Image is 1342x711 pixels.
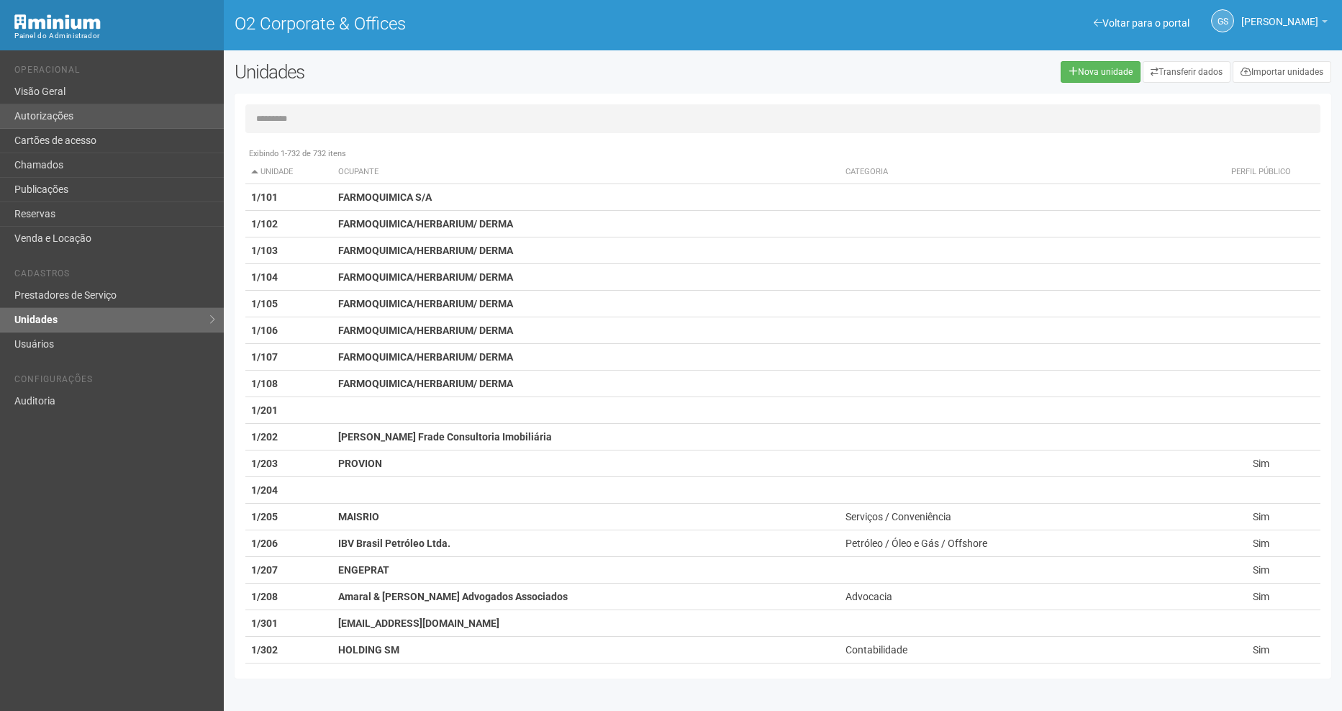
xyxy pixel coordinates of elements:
[14,374,213,389] li: Configurações
[338,538,450,549] strong: IBV Brasil Petróleo Ltda.
[251,431,278,443] strong: 1/202
[840,504,1202,530] td: Serviços / Conveniência
[251,218,278,230] strong: 1/102
[840,160,1202,184] th: Categoria: activate to sort column ascending
[251,591,278,602] strong: 1/208
[332,160,840,184] th: Ocupante: activate to sort column ascending
[1094,17,1189,29] a: Voltar para o portal
[1211,9,1234,32] a: GS
[235,14,772,33] h1: O2 Corporate & Offices
[338,325,513,336] strong: FARMOQUIMICA/HERBARIUM/ DERMA
[338,378,513,389] strong: FARMOQUIMICA/HERBARIUM/ DERMA
[840,530,1202,557] td: Petróleo / Óleo e Gás / Offshore
[1253,538,1269,549] span: Sim
[338,564,389,576] strong: ENGEPRAT
[338,511,379,522] strong: MAISRIO
[338,245,513,256] strong: FARMOQUIMICA/HERBARIUM/ DERMA
[1253,564,1269,576] span: Sim
[840,637,1202,664] td: Contabilidade
[338,218,513,230] strong: FARMOQUIMICA/HERBARIUM/ DERMA
[1241,2,1318,27] span: Gabriela Souza
[338,591,568,602] strong: Amaral & [PERSON_NAME] Advogados Associados
[251,564,278,576] strong: 1/207
[14,268,213,284] li: Cadastros
[338,271,513,283] strong: FARMOQUIMICA/HERBARIUM/ DERMA
[1143,61,1230,83] a: Transferir dados
[251,644,278,656] strong: 1/302
[251,538,278,549] strong: 1/206
[840,584,1202,610] td: Advocacia
[1233,61,1331,83] a: Importar unidades
[338,617,499,629] strong: [EMAIL_ADDRESS][DOMAIN_NAME]
[251,298,278,309] strong: 1/105
[1061,61,1141,83] a: Nova unidade
[1202,160,1320,184] th: Perfil público: activate to sort column ascending
[251,511,278,522] strong: 1/205
[14,65,213,80] li: Operacional
[251,271,278,283] strong: 1/104
[245,148,1320,160] div: Exibindo 1-732 de 732 itens
[251,458,278,469] strong: 1/203
[1253,591,1269,602] span: Sim
[251,245,278,256] strong: 1/103
[1253,458,1269,469] span: Sim
[338,644,399,656] strong: HOLDING SM
[251,351,278,363] strong: 1/107
[235,61,679,83] h2: Unidades
[338,298,513,309] strong: FARMOQUIMICA/HERBARIUM/ DERMA
[251,484,278,496] strong: 1/204
[1253,511,1269,522] span: Sim
[1253,644,1269,656] span: Sim
[251,404,278,416] strong: 1/201
[245,160,332,184] th: Unidade: activate to sort column descending
[14,30,213,42] div: Painel do Administrador
[251,191,278,203] strong: 1/101
[840,664,1202,690] td: Administração / Imobiliária
[251,617,278,629] strong: 1/301
[338,191,432,203] strong: FARMOQUIMICA S/A
[14,14,101,30] img: Minium
[1241,18,1328,30] a: [PERSON_NAME]
[338,458,382,469] strong: PROVION
[251,378,278,389] strong: 1/108
[251,325,278,336] strong: 1/106
[338,351,513,363] strong: FARMOQUIMICA/HERBARIUM/ DERMA
[338,431,552,443] strong: [PERSON_NAME] Frade Consultoria Imobiliária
